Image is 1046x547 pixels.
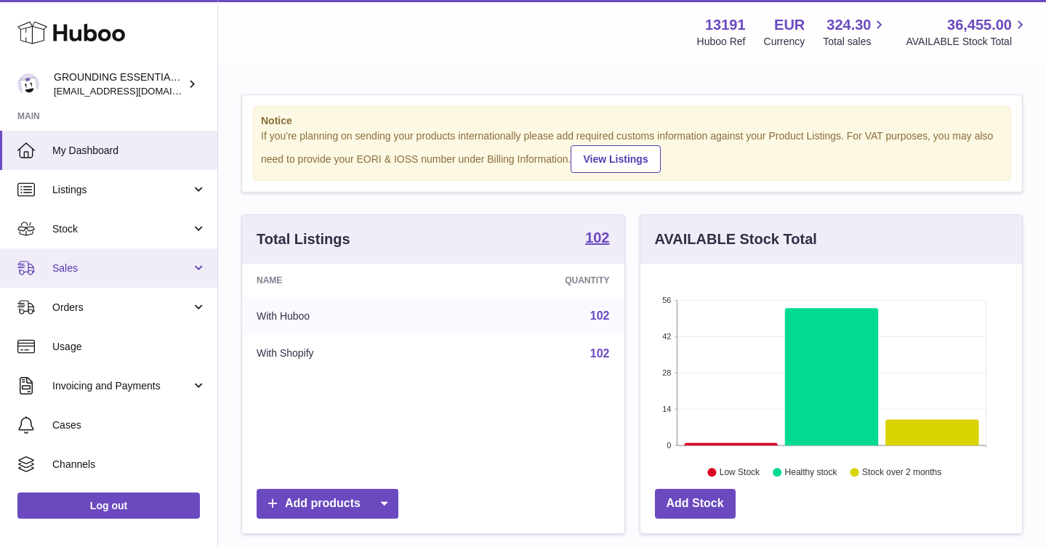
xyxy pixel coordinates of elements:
span: AVAILABLE Stock Total [906,35,1029,49]
a: 102 [585,230,609,248]
a: 102 [590,347,610,360]
text: 56 [662,296,671,304]
text: 28 [662,368,671,377]
th: Quantity [448,264,624,297]
text: 42 [662,332,671,341]
strong: 13191 [705,15,746,35]
span: Orders [52,301,191,315]
a: 324.30 Total sales [823,15,888,49]
span: Usage [52,340,206,354]
h3: AVAILABLE Stock Total [655,230,817,249]
span: Invoicing and Payments [52,379,191,393]
div: Currency [764,35,805,49]
a: 102 [590,309,610,322]
span: 36,455.00 [947,15,1012,35]
span: Listings [52,183,191,197]
h3: Total Listings [257,230,350,249]
text: Stock over 2 months [862,467,941,477]
a: Add products [257,489,398,519]
a: 36,455.00 AVAILABLE Stock Total [906,15,1029,49]
span: Stock [52,222,191,236]
text: Healthy stock [784,467,837,477]
div: GROUNDING ESSENTIALS INTERNATIONAL SLU [54,70,185,98]
div: Huboo Ref [697,35,746,49]
span: Total sales [823,35,888,49]
a: Add Stock [655,489,736,519]
text: 14 [662,405,671,413]
text: Low Stock [719,467,760,477]
span: [EMAIL_ADDRESS][DOMAIN_NAME] [54,85,214,97]
span: Cases [52,418,206,432]
text: 0 [667,441,671,450]
strong: Notice [261,114,1003,128]
strong: EUR [774,15,805,35]
strong: 102 [585,230,609,245]
span: Sales [52,262,191,275]
td: With Shopify [242,335,448,373]
a: Log out [17,493,200,519]
td: With Huboo [242,297,448,335]
th: Name [242,264,448,297]
div: If you're planning on sending your products internationally please add required customs informati... [261,129,1003,173]
img: espenwkopperud@gmail.com [17,73,39,95]
span: 324.30 [826,15,871,35]
span: My Dashboard [52,144,206,158]
span: Channels [52,458,206,471]
a: View Listings [571,145,660,173]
